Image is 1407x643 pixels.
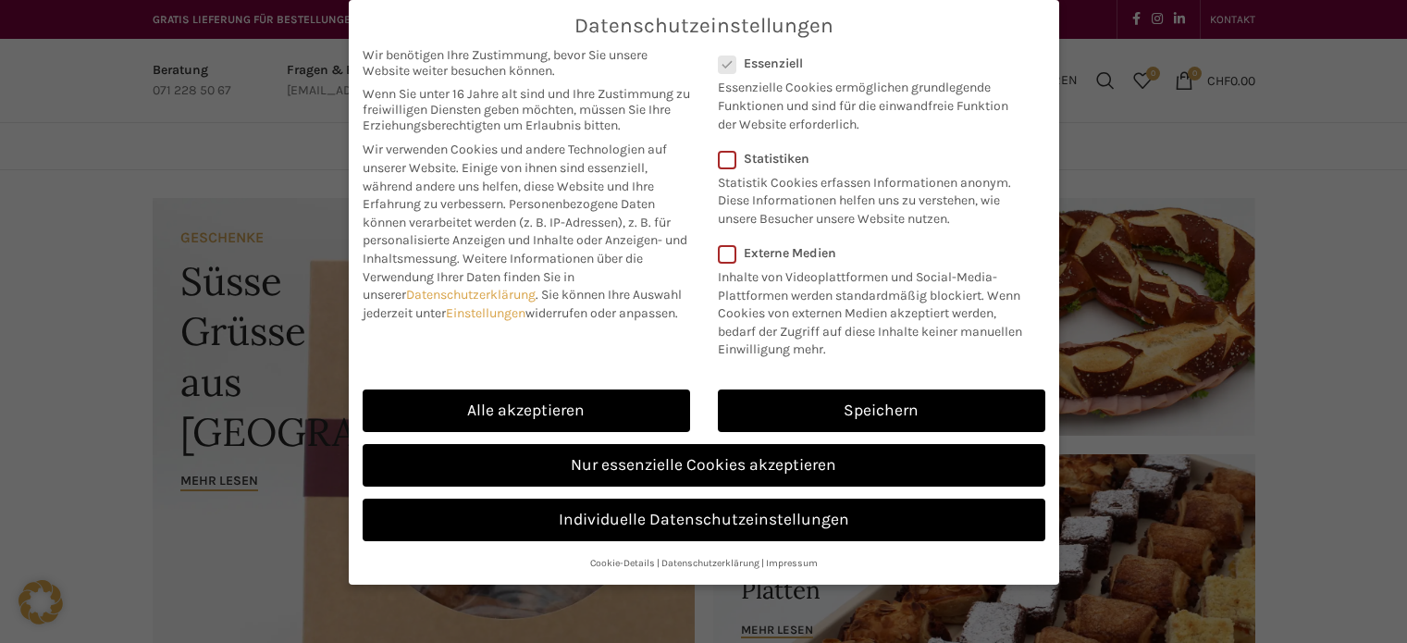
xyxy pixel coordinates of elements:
a: Datenschutzerklärung [406,287,536,303]
span: Wir benötigen Ihre Zustimmung, bevor Sie unsere Website weiter besuchen können. [363,47,690,79]
span: Weitere Informationen über die Verwendung Ihrer Daten finden Sie in unserer . [363,251,643,303]
a: Nur essenzielle Cookies akzeptieren [363,444,1045,487]
span: Wir verwenden Cookies und andere Technologien auf unserer Website. Einige von ihnen sind essenzie... [363,142,667,212]
label: Essenziell [718,56,1021,71]
span: Personenbezogene Daten können verarbeitet werden (z. B. IP-Adressen), z. B. für personalisierte A... [363,196,687,266]
label: Externe Medien [718,245,1033,261]
p: Essenzielle Cookies ermöglichen grundlegende Funktionen und sind für die einwandfreie Funktion de... [718,71,1021,133]
a: Impressum [766,557,818,569]
span: Sie können Ihre Auswahl jederzeit unter widerrufen oder anpassen. [363,287,682,321]
p: Inhalte von Videoplattformen und Social-Media-Plattformen werden standardmäßig blockiert. Wenn Co... [718,261,1033,359]
p: Statistik Cookies erfassen Informationen anonym. Diese Informationen helfen uns zu verstehen, wie... [718,167,1021,229]
a: Alle akzeptieren [363,390,690,432]
a: Einstellungen [446,305,525,321]
label: Statistiken [718,151,1021,167]
span: Wenn Sie unter 16 Jahre alt sind und Ihre Zustimmung zu freiwilligen Diensten geben möchten, müss... [363,86,690,133]
a: Speichern [718,390,1045,432]
a: Datenschutzerklärung [661,557,759,569]
span: Datenschutzeinstellungen [574,14,833,38]
a: Cookie-Details [590,557,655,569]
a: Individuelle Datenschutzeinstellungen [363,499,1045,541]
